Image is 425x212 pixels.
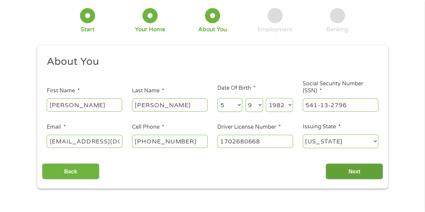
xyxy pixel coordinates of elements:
[132,124,164,131] label: Cell Phone
[303,98,378,111] input: 078-05-1120
[132,135,208,147] input: (541) 754-3010
[132,87,164,94] label: Last Name
[326,26,348,33] div: Banking
[47,124,66,131] label: Email
[303,80,378,94] label: Social Security Number (SSN)
[42,163,99,180] input: Back
[47,55,373,69] h2: About You
[217,85,256,92] label: Date Of Birth
[81,26,95,33] div: Start
[47,87,80,94] label: First Name
[257,26,292,33] div: Employment
[135,26,165,33] div: Your Home
[326,163,383,180] input: Next
[217,124,281,131] label: Driver License Number
[47,98,122,111] input: John
[47,135,122,147] input: john@gmail.com
[303,123,341,130] label: Issuing State
[132,98,208,111] input: Smith
[198,26,227,33] div: About You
